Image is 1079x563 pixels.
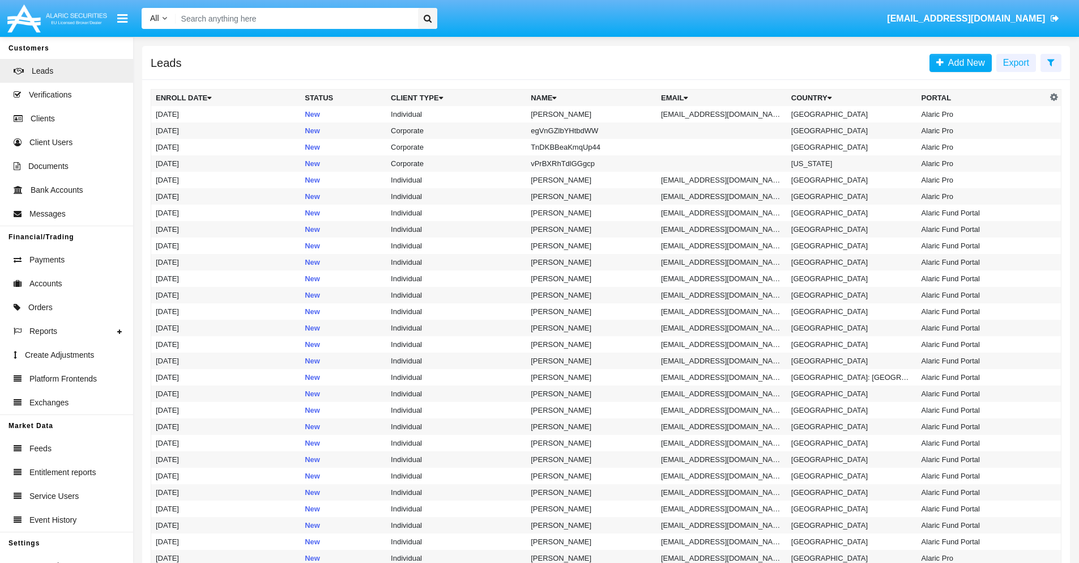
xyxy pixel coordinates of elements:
td: [EMAIL_ADDRESS][DOMAIN_NAME] [656,534,787,550]
td: [PERSON_NAME] [526,205,656,221]
td: [GEOGRAPHIC_DATA] [787,287,917,303]
td: Alaric Fund Portal [917,451,1047,468]
span: Messages [29,208,66,220]
td: [PERSON_NAME] [526,287,656,303]
span: Client Users [29,137,72,149]
td: New [300,386,386,402]
td: Individual [386,534,526,550]
td: egVnGZlbYHtbdWW [526,122,656,139]
td: New [300,418,386,435]
td: [GEOGRAPHIC_DATA] [787,205,917,221]
td: New [300,172,386,188]
td: Corporate [386,155,526,172]
td: [DATE] [151,369,301,386]
td: Alaric Pro [917,122,1047,139]
td: New [300,188,386,205]
span: Exchanges [29,397,69,409]
td: [DATE] [151,386,301,402]
td: Alaric Fund Portal [917,320,1047,336]
td: [GEOGRAPHIC_DATA] [787,139,917,155]
td: [DATE] [151,106,301,122]
td: [PERSON_NAME] [526,484,656,501]
td: New [300,468,386,484]
span: Accounts [29,278,62,290]
td: [PERSON_NAME] [526,534,656,550]
td: Individual [386,386,526,402]
td: Alaric Pro [917,172,1047,188]
td: Alaric Fund Portal [917,270,1047,287]
span: Verifications [29,89,71,101]
td: Individual [386,402,526,418]
td: [GEOGRAPHIC_DATA] [787,172,917,188]
td: [DATE] [151,188,301,205]
td: [PERSON_NAME] [526,172,656,188]
td: [PERSON_NAME] [526,451,656,468]
td: [US_STATE] [787,155,917,172]
td: New [300,221,386,238]
td: [EMAIL_ADDRESS][DOMAIN_NAME] [656,336,787,353]
td: [PERSON_NAME] [526,418,656,435]
td: [EMAIL_ADDRESS][DOMAIN_NAME] [656,270,787,287]
td: [PERSON_NAME] [526,402,656,418]
td: New [300,205,386,221]
td: New [300,336,386,353]
td: [DATE] [151,320,301,336]
td: [GEOGRAPHIC_DATA] [787,221,917,238]
td: [PERSON_NAME] [526,435,656,451]
td: [GEOGRAPHIC_DATA] [787,484,917,501]
td: Alaric Pro [917,188,1047,205]
td: [GEOGRAPHIC_DATA] [787,501,917,517]
td: Alaric Pro [917,139,1047,155]
span: Payments [29,254,65,266]
th: Status [300,90,386,107]
td: New [300,320,386,336]
td: [DATE] [151,221,301,238]
td: Alaric Fund Portal [917,435,1047,451]
td: [EMAIL_ADDRESS][DOMAIN_NAME] [656,386,787,402]
td: Alaric Fund Portal [917,418,1047,435]
td: [DATE] [151,418,301,435]
td: [EMAIL_ADDRESS][DOMAIN_NAME] [656,501,787,517]
td: [EMAIL_ADDRESS][DOMAIN_NAME] [656,106,787,122]
td: [DATE] [151,172,301,188]
th: Portal [917,90,1047,107]
input: Search [176,8,414,29]
td: Alaric Fund Portal [917,238,1047,254]
td: vPrBXRhTdlGGgcp [526,155,656,172]
td: [PERSON_NAME] [526,353,656,369]
td: [GEOGRAPHIC_DATA] [787,435,917,451]
td: New [300,270,386,287]
td: Alaric Fund Portal [917,501,1047,517]
td: [GEOGRAPHIC_DATA] [787,353,917,369]
td: [EMAIL_ADDRESS][DOMAIN_NAME] [656,254,787,270]
td: [GEOGRAPHIC_DATA] [787,106,917,122]
td: New [300,303,386,320]
td: Alaric Fund Portal [917,287,1047,303]
td: [PERSON_NAME] [526,320,656,336]
td: Individual [386,320,526,336]
td: [DATE] [151,205,301,221]
td: [GEOGRAPHIC_DATA] [787,303,917,320]
td: New [300,517,386,534]
td: [EMAIL_ADDRESS][DOMAIN_NAME] [656,287,787,303]
td: [EMAIL_ADDRESS][DOMAIN_NAME] [656,468,787,484]
td: [GEOGRAPHIC_DATA] [787,320,917,336]
td: [EMAIL_ADDRESS][DOMAIN_NAME] [656,172,787,188]
td: [DATE] [151,238,301,254]
td: [GEOGRAPHIC_DATA] [787,336,917,353]
td: Alaric Fund Portal [917,534,1047,550]
td: [PERSON_NAME] [526,303,656,320]
td: New [300,534,386,550]
td: New [300,353,386,369]
td: [DATE] [151,353,301,369]
span: Reports [29,325,57,337]
td: [EMAIL_ADDRESS][DOMAIN_NAME] [656,221,787,238]
td: Individual [386,451,526,468]
td: Alaric Pro [917,106,1047,122]
td: New [300,238,386,254]
td: [GEOGRAPHIC_DATA] [787,270,917,287]
td: Alaric Fund Portal [917,254,1047,270]
td: Alaric Fund Portal [917,336,1047,353]
td: [EMAIL_ADDRESS][DOMAIN_NAME] [656,484,787,501]
td: [EMAIL_ADDRESS][DOMAIN_NAME] [656,517,787,534]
